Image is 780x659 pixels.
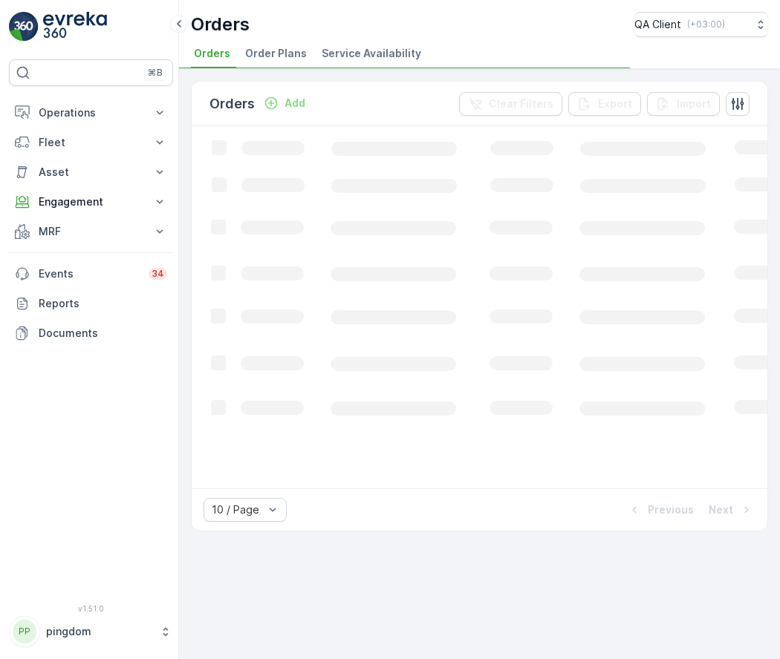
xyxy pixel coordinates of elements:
[39,266,140,281] p: Events
[9,318,173,348] a: Documents
[647,92,720,116] button: Import
[568,92,641,116] button: Export
[9,604,173,613] span: v 1.51.0
[707,501,755,519] button: Next
[152,268,164,280] p: 34
[9,289,173,318] a: Reports
[46,624,152,639] p: pingdom
[9,259,173,289] a: Events34
[9,128,173,157] button: Fleet
[148,67,163,79] p: ⌘B
[13,620,36,643] div: PP
[625,501,695,519] button: Previous
[39,296,167,311] p: Reports
[39,165,143,180] p: Asset
[709,502,733,517] p: Next
[322,46,421,61] span: Service Availability
[258,94,311,112] button: Add
[9,217,173,246] button: MRF
[39,135,143,150] p: Fleet
[9,157,173,187] button: Asset
[459,92,562,116] button: Clear Filters
[677,96,711,111] p: Import
[39,105,143,120] p: Operations
[9,12,39,42] img: logo
[489,96,553,111] p: Clear Filters
[39,326,167,341] p: Documents
[245,46,307,61] span: Order Plans
[648,502,694,517] p: Previous
[598,96,632,111] p: Export
[209,94,255,114] p: Orders
[634,12,768,37] button: QA Client(+03:00)
[39,194,143,209] p: Engagement
[43,12,107,42] img: logo_light-DOdMpM7g.png
[9,187,173,217] button: Engagement
[191,13,250,36] p: Orders
[9,98,173,128] button: Operations
[285,96,305,111] p: Add
[634,17,681,32] p: QA Client
[687,19,725,30] p: ( +03:00 )
[39,224,143,239] p: MRF
[194,46,230,61] span: Orders
[9,616,173,647] button: PPpingdom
